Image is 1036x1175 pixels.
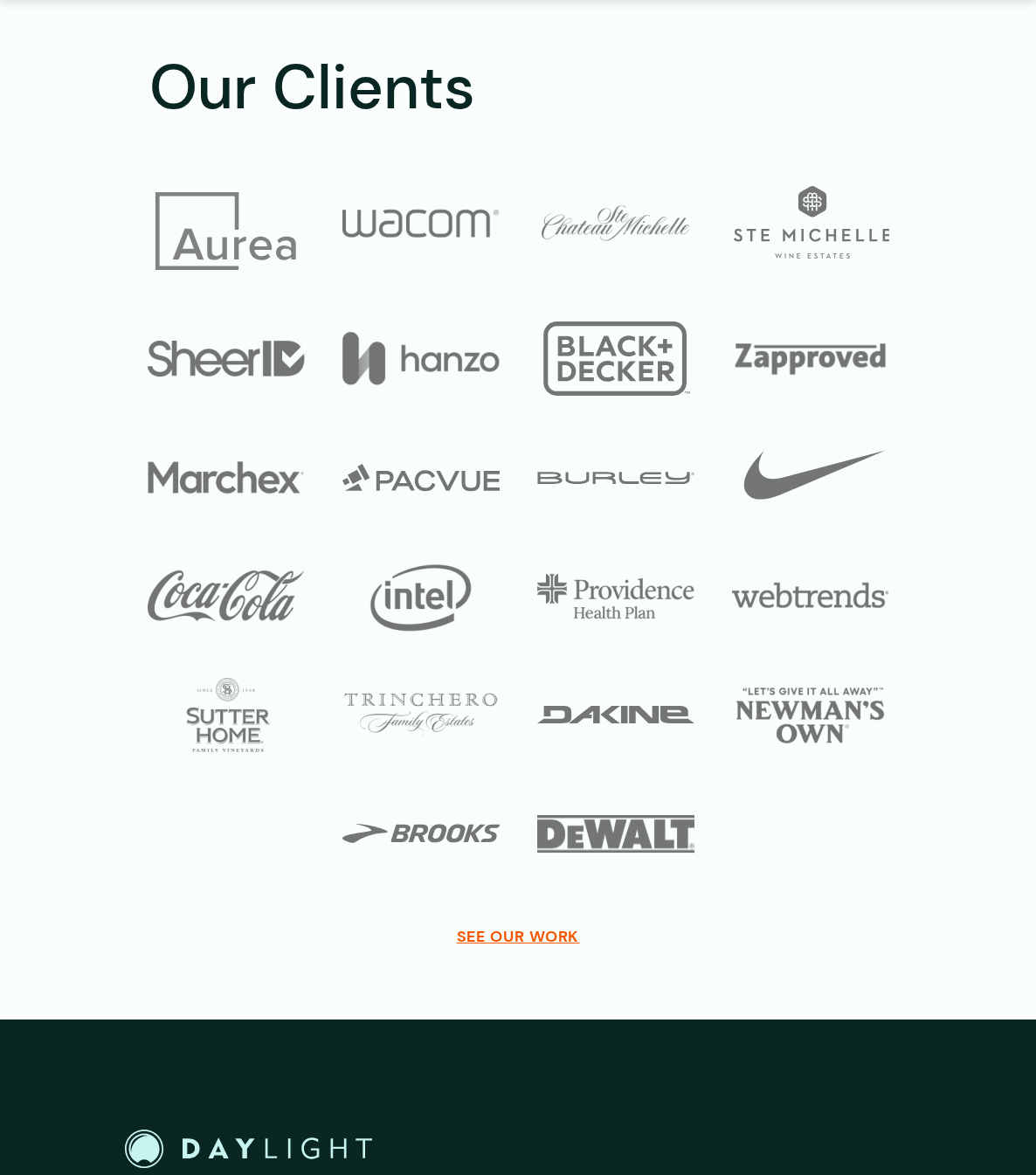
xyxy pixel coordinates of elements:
img: Marchex Logo [148,440,304,515]
img: Pacvue logo [342,440,500,515]
img: Dakine Logo [537,678,694,752]
img: Brooks Logo [342,797,500,871]
img: Aurea Logo [148,186,305,277]
img: Chateau Ste Michelle Logo [537,186,694,260]
a: Go to Home Page [125,1130,372,1169]
img: The Daylight Studio Logo [125,1130,372,1169]
img: Nike Logo [732,440,889,515]
img: Ste. Michelle Logo [732,186,889,260]
h2: Our Clients [149,52,929,125]
img: Hanzo Logo [342,321,500,396]
img: Zapproved Logo [732,321,888,396]
img: Wacom Logo [342,186,499,260]
img: SheerID Logo [148,321,305,396]
img: Providence Logo [537,559,694,633]
img: Webtrends Logo [732,559,889,633]
img: Trinchero Logo [342,678,500,752]
img: Sutter Home Logo [148,678,305,752]
img: DeWALT Logo [537,797,694,871]
img: Black and decker Logo [537,321,694,396]
img: Burley Logo [537,440,694,515]
img: Coca-Cola Logo [148,559,305,633]
img: Intel Logo [342,559,500,633]
img: Newmans Own Logo [732,678,888,752]
a: SEE OUR WORK [457,927,580,946]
